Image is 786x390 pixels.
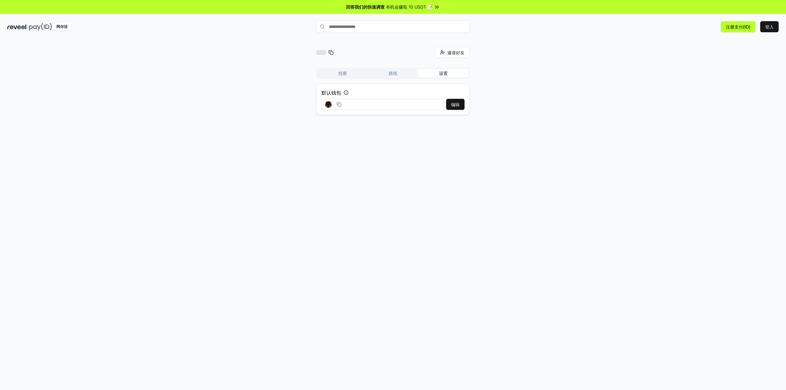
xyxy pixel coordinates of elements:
[321,90,341,96] font: 默认钱包
[721,21,755,32] button: 注册支付(ID)
[56,24,68,29] font: 阿尔法
[726,24,750,29] font: 注册支付(ID)
[446,99,465,110] button: 编辑
[447,50,465,55] font: 邀请好友
[346,4,385,10] font: 回答我们的快速调查
[386,4,433,10] font: 有机会赚取 10 USDT 📝
[389,71,397,76] font: 路线
[338,71,347,76] font: 轮廓
[760,21,779,32] button: 登入
[439,71,448,76] font: 设置
[765,24,774,29] font: 登入
[451,102,460,107] font: 编辑
[435,47,470,58] button: 邀请好友
[29,23,52,31] img: 付款编号
[7,23,28,31] img: 揭示黑暗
